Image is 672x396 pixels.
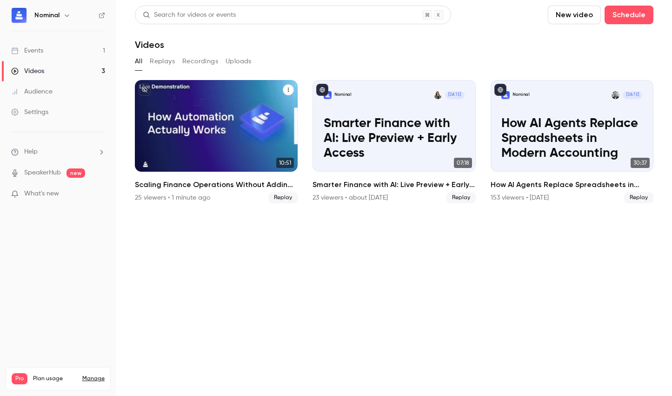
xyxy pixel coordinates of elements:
button: Schedule [605,6,653,24]
h1: Videos [135,39,164,50]
a: Manage [82,375,105,383]
h2: Smarter Finance with AI: Live Preview + Early Access [313,179,475,190]
div: Events [11,46,43,55]
h6: Nominal [34,11,60,20]
a: Smarter Finance with AI: Live Preview + Early AccessNominalStephanie, Montelius[DATE]Smarter Fina... [313,80,475,203]
span: Replay [446,192,476,203]
span: 10:51 [276,158,294,168]
button: published [494,84,506,96]
li: help-dropdown-opener [11,147,105,157]
button: New video [548,6,601,24]
li: Scaling Finance Operations Without Adding Headcount [135,80,298,203]
iframe: Noticeable Trigger [94,190,105,198]
a: SpeakerHub [24,168,61,178]
button: Uploads [226,54,252,69]
span: Pro [12,373,27,384]
button: Recordings [182,54,218,69]
h2: How AI Agents Replace Spreadsheets in Modern Accounting [491,179,653,190]
div: Audience [11,87,53,96]
span: new [67,168,85,178]
span: Help [24,147,38,157]
span: Plan usage [33,375,77,383]
section: Videos [135,6,653,390]
h2: Scaling Finance Operations Without Adding Headcount [135,179,298,190]
div: 153 viewers • [DATE] [491,193,549,202]
img: Lee Greene [612,91,620,100]
span: 07:18 [454,158,472,168]
span: Replay [624,192,653,203]
li: How AI Agents Replace Spreadsheets in Modern Accounting [491,80,653,203]
img: Stephanie, Montelius [434,91,442,100]
p: Nominal [334,92,352,98]
button: published [316,84,328,96]
span: What's new [24,189,59,199]
img: Nominal [12,8,27,23]
div: Search for videos or events [143,10,236,20]
li: Smarter Finance with AI: Live Preview + Early Access [313,80,475,203]
ul: Videos [135,80,653,203]
span: 30:37 [631,158,650,168]
button: unpublished [139,84,151,96]
button: All [135,54,142,69]
div: Settings [11,107,48,117]
a: 10:51Scaling Finance Operations Without Adding Headcount25 viewers • 1 minute agoReplay [135,80,298,203]
button: Replays [150,54,175,69]
p: How AI Agents Replace Spreadsheets in Modern Accounting [501,116,642,161]
p: Nominal [512,92,530,98]
div: Videos [11,67,44,76]
div: 25 viewers • 1 minute ago [135,193,210,202]
span: Replay [268,192,298,203]
div: 23 viewers • about [DATE] [313,193,388,202]
p: Smarter Finance with AI: Live Preview + Early Access [324,116,465,161]
span: [DATE] [445,91,465,100]
a: How AI Agents Replace Spreadsheets in Modern AccountingNominalLee Greene[DATE]How AI Agents Repla... [491,80,653,203]
span: [DATE] [623,91,642,100]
